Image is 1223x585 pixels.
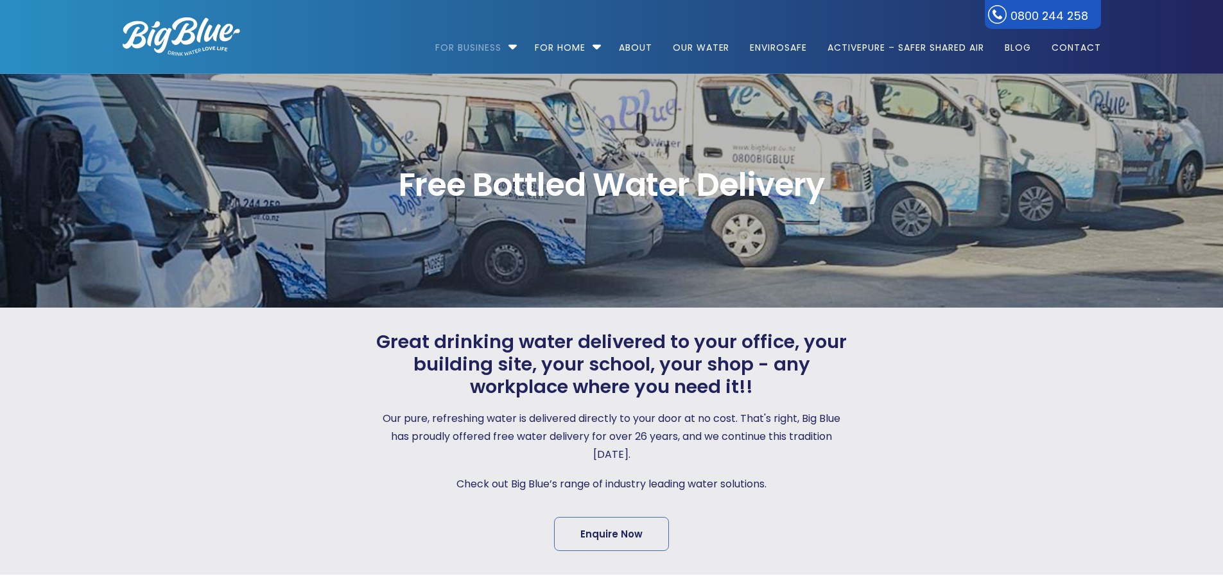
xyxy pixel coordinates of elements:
span: Free Bottled Water Delivery [123,169,1101,201]
p: Check out Big Blue’s range of industry leading water solutions. [373,475,851,493]
p: Our pure, refreshing water is delivered directly to your door at no cost. That's right, Big Blue ... [373,410,851,464]
img: logo [123,17,240,56]
span: Great drinking water delivered to your office, your building site, your school, your shop - any w... [373,331,851,397]
a: Enquire Now [554,517,669,551]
